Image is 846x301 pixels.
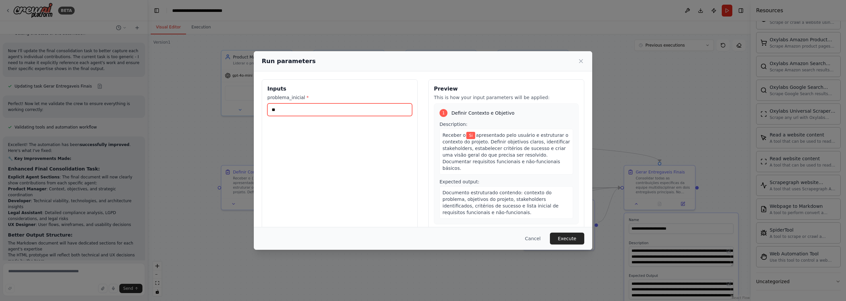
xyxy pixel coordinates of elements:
p: This is how your input parameters will be applied: [434,94,579,101]
button: Execute [550,233,584,245]
span: Expected output: [440,179,480,184]
span: apresentado pelo usuário e estruturar o contexto do projeto. Definir objetivos claros, identifica... [442,132,570,171]
h3: Inputs [267,85,412,93]
div: 1 [440,109,447,117]
span: Variable: problema_inicial [466,132,475,139]
button: Cancel [520,233,546,245]
label: problema_inicial [267,94,412,101]
h3: Preview [434,85,579,93]
span: Documento estruturado contendo: contexto do problema, objetivos do projeto, stakeholders identifi... [442,190,558,215]
h2: Run parameters [262,56,316,66]
span: Definir Contexto e Objetivo [451,110,515,116]
span: Receber o [442,132,466,138]
span: Description: [440,122,467,127]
